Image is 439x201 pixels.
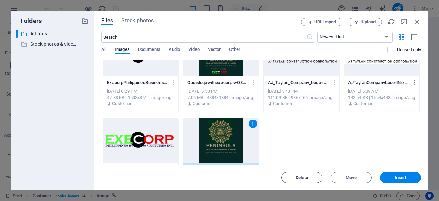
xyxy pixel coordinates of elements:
span: Images [115,45,130,55]
div: [DATE] 5:09 AM [348,88,415,94]
p: Stock photos & videos [30,40,76,48]
span: Other [229,45,240,55]
div: 111.09 KB | 936x266 | image/png [268,94,335,101]
span: Move [346,176,357,180]
p: Displays only files that are not in use on the website. Files added during this session can still... [397,47,421,53]
span: Video [188,45,199,55]
p: All files [30,30,76,38]
span: Vector [208,45,221,55]
p: AJTaylanCompanyLogo-lNrz0Z_qI0j7QJgbswokjA.png [348,80,409,86]
span: Upload [361,20,376,24]
button: Delete [281,172,322,183]
span: All [101,45,106,55]
div: Stock photos & videos [16,40,89,48]
input: Search [101,32,306,43]
p: ExecorpPhilippinesBusinessVenturesLogo1-naovt05iuZHSo4CWfxaE2Q.png [107,80,168,86]
span: Insert [395,176,407,180]
span: Files [101,16,113,25]
button: Insert [380,172,421,183]
p: AJ_Taylan_Company_Logo-removebg-preview-zQo5upTWLMYBLtp1VnNESw.png [268,80,329,86]
span: Documents [138,45,161,55]
p: Customer [273,101,292,107]
button: Upload [348,18,382,26]
div: [DATE] 5:53 PM [187,88,254,94]
div: Stock photos & videos [16,40,76,48]
p: Oasislogowithexecorp-wO3wbCvfWH3THuNIDnyFYg.png [187,80,248,86]
span: URL import [314,20,336,24]
i: Reload [388,18,395,25]
div: ​ [16,30,18,38]
div: 1 [249,120,257,128]
p: Folders [16,16,42,25]
p: Customer [353,101,372,107]
button: URL import [301,18,342,26]
i: Create new folder [81,17,89,25]
div: 142.54 KB | 1554x443 | image/png [348,94,415,101]
div: 47.83 KB | 1503x361 | image/png [107,94,174,101]
button: Move [331,172,372,183]
p: Customer [193,101,212,107]
i: Minimize [401,18,408,25]
span: Audio [169,45,180,55]
p: Customer [112,101,131,107]
div: [DATE] 6:29 PM [107,88,174,94]
div: 7.06 MB | 4884x4884 | image/png [187,94,254,101]
span: Stock photos [121,16,154,25]
div: [DATE] 5:43 PM [268,88,335,94]
i: Close [414,18,421,25]
span: Delete [296,176,308,180]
